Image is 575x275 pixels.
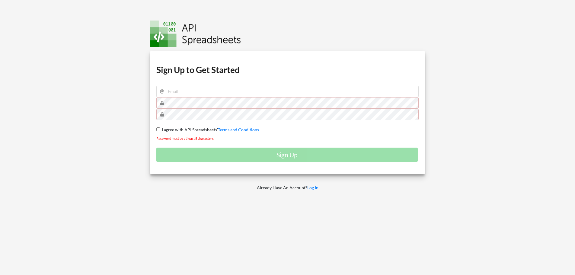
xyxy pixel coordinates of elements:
[156,136,214,140] small: Password must be at least 8 characters
[156,86,419,97] input: Email
[160,127,218,132] span: I agree with API Spreadsheets'
[307,185,318,190] a: Log In
[146,185,429,191] p: Already Have An Account?
[218,127,259,132] a: Terms and Conditions
[150,21,241,47] img: Logo.png
[156,64,419,75] h1: Sign Up to Get Started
